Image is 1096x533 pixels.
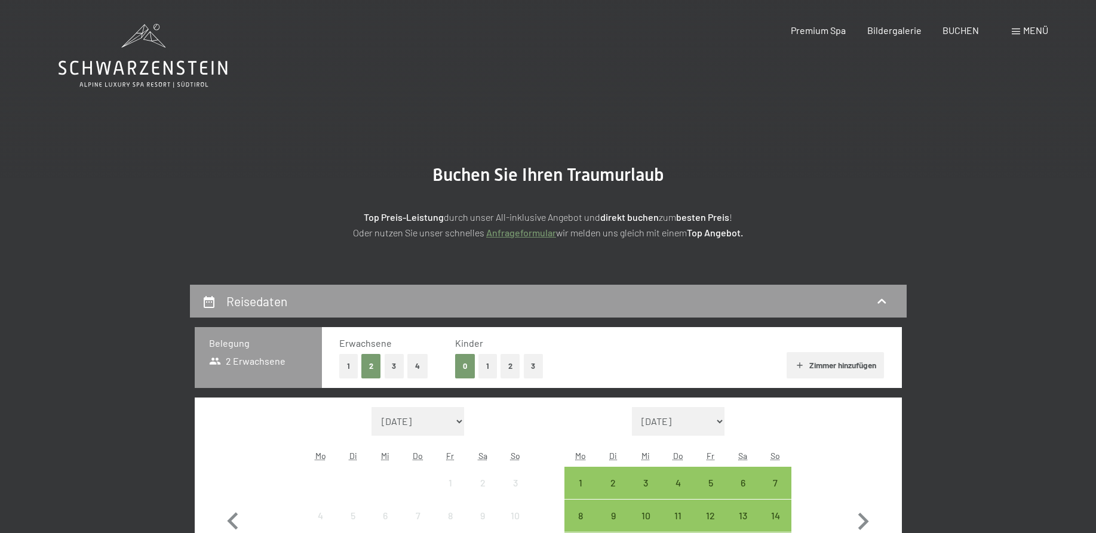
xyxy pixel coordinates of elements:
[434,467,466,499] div: Fri Aug 01 2025
[339,337,392,349] span: Erwachsene
[662,467,694,499] div: Thu Sep 04 2025
[499,500,531,532] div: Sun Aug 10 2025
[760,478,790,508] div: 7
[694,467,726,499] div: Fri Sep 05 2025
[361,354,381,378] button: 2
[407,354,428,378] button: 4
[511,451,520,461] abbr: Sonntag
[787,352,884,378] button: Zimmer hinzufügen
[337,500,369,532] div: Anreise nicht möglich
[446,451,454,461] abbr: Freitag
[455,337,483,349] span: Kinder
[434,500,466,532] div: Anreise nicht möglich
[315,451,326,461] abbr: Montag
[339,354,358,378] button: 1
[524,354,544,378] button: 3
[468,478,498,508] div: 2
[631,478,661,508] div: 3
[728,478,758,508] div: 6
[597,467,630,499] div: Tue Sep 02 2025
[466,467,499,499] div: Anreise nicht möglich
[226,294,287,309] h2: Reisedaten
[434,500,466,532] div: Fri Aug 08 2025
[564,500,597,532] div: Mon Sep 08 2025
[598,478,628,508] div: 2
[727,500,759,532] div: Sat Sep 13 2025
[791,24,846,36] a: Premium Spa
[499,500,531,532] div: Anreise nicht möglich
[434,467,466,499] div: Anreise nicht möglich
[402,500,434,532] div: Thu Aug 07 2025
[209,355,286,368] span: 2 Erwachsene
[630,467,662,499] div: Anreise möglich
[662,500,694,532] div: Thu Sep 11 2025
[738,451,747,461] abbr: Samstag
[501,354,520,378] button: 2
[727,500,759,532] div: Anreise möglich
[630,500,662,532] div: Wed Sep 10 2025
[499,467,531,499] div: Anreise nicht möglich
[337,500,369,532] div: Tue Aug 05 2025
[759,500,791,532] div: Sun Sep 14 2025
[759,467,791,499] div: Anreise möglich
[641,451,650,461] abbr: Mittwoch
[759,500,791,532] div: Anreise möglich
[1023,24,1048,36] span: Menü
[662,500,694,532] div: Anreise möglich
[694,467,726,499] div: Anreise möglich
[564,500,597,532] div: Anreise möglich
[759,467,791,499] div: Sun Sep 07 2025
[727,467,759,499] div: Anreise möglich
[630,467,662,499] div: Wed Sep 03 2025
[597,500,630,532] div: Anreise möglich
[575,451,586,461] abbr: Montag
[687,227,743,238] strong: Top Angebot.
[566,478,595,508] div: 1
[349,451,357,461] abbr: Dienstag
[500,478,530,508] div: 3
[435,478,465,508] div: 1
[478,354,497,378] button: 1
[499,467,531,499] div: Sun Aug 03 2025
[369,500,401,532] div: Wed Aug 06 2025
[597,500,630,532] div: Tue Sep 09 2025
[486,227,556,238] a: Anfrageformular
[694,500,726,532] div: Anreise möglich
[466,500,499,532] div: Sat Aug 09 2025
[597,467,630,499] div: Anreise möglich
[600,211,659,223] strong: direkt buchen
[364,211,444,223] strong: Top Preis-Leistung
[707,451,714,461] abbr: Freitag
[250,209,847,240] p: durch unser All-inklusive Angebot und zum ! Oder nutzen Sie unser schnelles wir melden uns gleich...
[673,451,683,461] abbr: Donnerstag
[564,467,597,499] div: Mon Sep 01 2025
[385,354,404,378] button: 3
[478,451,487,461] abbr: Samstag
[867,24,922,36] a: Bildergalerie
[381,451,389,461] abbr: Mittwoch
[402,500,434,532] div: Anreise nicht möglich
[305,500,337,532] div: Anreise nicht möglich
[305,500,337,532] div: Mon Aug 04 2025
[943,24,979,36] a: BUCHEN
[466,467,499,499] div: Sat Aug 02 2025
[466,500,499,532] div: Anreise nicht möglich
[694,500,726,532] div: Fri Sep 12 2025
[209,337,308,350] h3: Belegung
[727,467,759,499] div: Sat Sep 06 2025
[455,354,475,378] button: 0
[695,478,725,508] div: 5
[369,500,401,532] div: Anreise nicht möglich
[432,164,664,185] span: Buchen Sie Ihren Traumurlaub
[413,451,423,461] abbr: Donnerstag
[609,451,617,461] abbr: Dienstag
[630,500,662,532] div: Anreise möglich
[662,467,694,499] div: Anreise möglich
[564,467,597,499] div: Anreise möglich
[663,478,693,508] div: 4
[676,211,729,223] strong: besten Preis
[770,451,780,461] abbr: Sonntag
